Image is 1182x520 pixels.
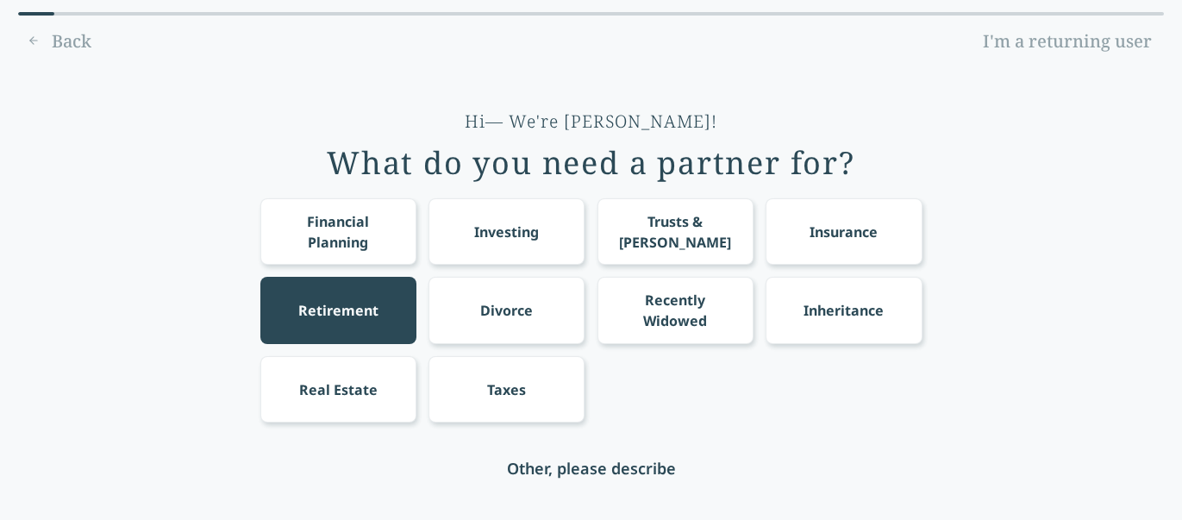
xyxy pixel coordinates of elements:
div: Investing [474,222,539,242]
div: Insurance [810,222,878,242]
div: Divorce [480,300,533,321]
div: What do you need a partner for? [327,146,855,180]
div: Hi— We're [PERSON_NAME]! [465,110,717,134]
div: Inheritance [804,300,884,321]
div: 0% complete [18,12,54,16]
div: Retirement [298,300,378,321]
a: I'm a returning user [971,28,1164,55]
div: Real Estate [299,379,378,400]
div: Financial Planning [276,211,400,253]
div: Other, please describe [507,456,676,480]
div: Taxes [487,379,526,400]
div: Trusts & [PERSON_NAME] [613,211,737,253]
div: Recently Widowed [613,290,737,331]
